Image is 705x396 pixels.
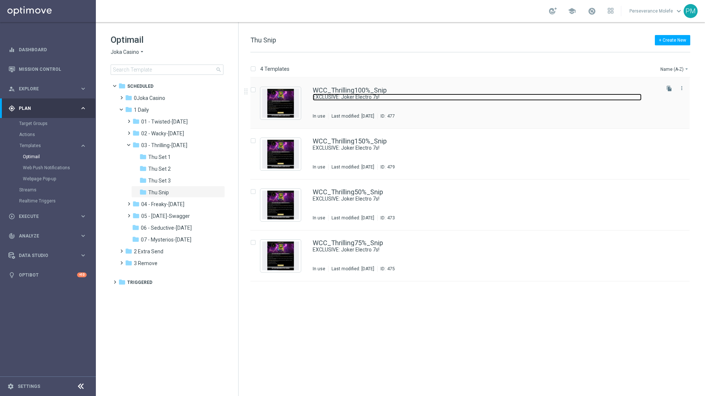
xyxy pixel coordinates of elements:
[387,266,395,272] div: 475
[8,86,80,92] div: Explore
[313,240,383,246] a: WCC_Thrilling75%_Snip
[262,191,299,219] img: 473.jpeg
[8,265,87,285] div: Optibot
[148,154,171,160] span: Thu Set 1
[260,66,289,72] p: 4 Templates
[313,189,383,195] a: WCC_Thrilling50%_Snip
[684,66,690,72] i: arrow_drop_down
[387,215,395,221] div: 473
[19,234,80,238] span: Analyze
[139,177,147,184] i: folder
[19,187,77,193] a: Streams
[262,242,299,270] img: 475.jpeg
[7,383,14,390] i: settings
[125,106,132,113] i: folder
[132,200,140,208] i: folder
[23,154,77,160] a: Optimail
[8,66,87,72] button: Mission Control
[8,86,15,92] i: person_search
[80,232,87,239] i: keyboard_arrow_right
[313,94,659,101] div: EXCLUSIVE: Joker Electro 7s!
[216,67,222,73] span: search
[19,143,87,149] button: Templates keyboard_arrow_right
[77,272,87,277] div: +10
[313,195,642,202] a: EXCLUSIVE: Joker Electro 7s!
[80,213,87,220] i: keyboard_arrow_right
[313,215,325,221] div: In use
[127,279,152,286] span: Triggered
[132,236,139,243] i: folder
[19,121,77,126] a: Target Groups
[19,59,87,79] a: Mission Control
[329,266,377,272] div: Last modified: [DATE]
[141,142,187,149] span: 03 - Thrilling-Thursday
[655,35,690,45] button: + Create New
[134,260,157,267] span: 3 Remove
[80,252,87,259] i: keyboard_arrow_right
[134,248,163,255] span: 2 Extra Send
[329,215,377,221] div: Last modified: [DATE]
[329,164,377,170] div: Last modified: [DATE]
[8,233,80,239] div: Analyze
[19,106,80,111] span: Plan
[313,94,642,101] a: EXCLUSIVE: Joker Electro 7s!
[313,266,325,272] div: In use
[8,105,80,112] div: Plan
[132,129,140,137] i: folder
[8,213,80,220] div: Execute
[19,118,95,129] div: Target Groups
[8,233,15,239] i: track_changes
[23,176,77,182] a: Webpage Pop-up
[141,236,191,243] span: 07 - Mysterios-Monday
[111,49,145,56] button: Joka Casino arrow_drop_down
[80,85,87,92] i: keyboard_arrow_right
[125,259,132,267] i: folder
[141,225,192,231] span: 06 - Seductive-Sunday
[23,162,95,173] div: Web Push Notifications
[243,230,704,281] div: Press SPACE to select this row.
[8,46,15,53] i: equalizer
[666,86,672,91] i: file_copy
[684,4,698,18] div: PM
[313,145,642,152] a: EXCLUSIVE: Joker Electro 7s!
[148,189,169,196] span: Thu Snip
[111,49,139,56] span: Joka Casino
[8,105,87,111] button: gps_fixed Plan keyboard_arrow_right
[313,246,659,253] div: EXCLUSIVE: Joker Electro 7s!
[80,105,87,112] i: keyboard_arrow_right
[262,89,299,118] img: 477.jpeg
[377,164,395,170] div: ID:
[313,246,642,253] a: EXCLUSIVE: Joker Electro 7s!
[139,153,147,160] i: folder
[8,233,87,239] button: track_changes Analyze keyboard_arrow_right
[23,173,95,184] div: Webpage Pop-up
[118,82,126,90] i: folder
[8,272,87,278] div: lightbulb Optibot +10
[8,213,87,219] div: play_circle_outline Execute keyboard_arrow_right
[19,195,95,206] div: Realtime Triggers
[8,253,87,258] div: Data Studio keyboard_arrow_right
[19,140,95,184] div: Templates
[19,214,80,219] span: Execute
[139,165,147,172] i: folder
[19,132,77,138] a: Actions
[8,47,87,53] div: equalizer Dashboard
[8,59,87,79] div: Mission Control
[8,86,87,92] button: person_search Explore keyboard_arrow_right
[139,188,147,196] i: folder
[313,138,387,145] a: WCC_Thrilling150%_Snip
[18,384,40,389] a: Settings
[20,143,80,148] div: Templates
[377,215,395,221] div: ID:
[678,84,685,93] button: more_vert
[23,165,77,171] a: Web Push Notifications
[134,107,149,113] span: 1 Daily
[141,213,190,219] span: 05 - Saturday-Swagger
[132,224,139,231] i: folder
[19,87,80,91] span: Explore
[262,140,299,169] img: 479.jpeg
